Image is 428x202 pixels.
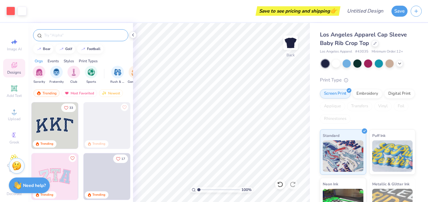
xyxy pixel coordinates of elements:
[320,49,352,54] span: Los Angeles Apparel
[49,80,64,84] span: Fraternity
[320,76,415,84] div: Print Type
[48,58,59,64] div: Events
[7,93,22,98] span: Add Text
[113,154,128,163] button: Like
[323,181,338,187] span: Neon Ink
[320,89,350,98] div: Screen Print
[67,66,80,84] button: filter button
[36,91,41,95] img: trending.gif
[87,47,101,51] div: football
[99,89,123,97] div: Newest
[347,102,372,111] div: Transfers
[92,193,105,197] div: Trending
[257,6,339,16] div: Save to see pricing and shipping
[3,163,25,173] span: Clipart & logos
[77,44,103,54] button: football
[7,191,22,196] span: Decorate
[59,47,64,51] img: trend_line.gif
[61,104,76,112] button: Like
[32,153,78,200] img: 9980f5e8-e6a1-4b4a-8839-2b0e9349023c
[67,66,80,84] div: filter for Club
[102,91,107,95] img: Newest.gif
[110,66,125,84] div: filter for Rush & Bid
[37,47,42,51] img: trend_line.gif
[85,66,97,84] button: filter button
[69,154,76,162] button: Like
[23,182,46,188] strong: Need help?
[372,140,413,172] img: Puff Ink
[391,6,408,17] button: Save
[33,80,45,84] span: Sorority
[43,47,50,51] div: bear
[33,66,45,84] button: filter button
[40,142,53,146] div: Trending
[7,70,21,75] span: Designs
[355,49,368,54] span: # 43035
[342,5,388,17] input: Untitled Design
[284,36,297,49] img: Back
[121,157,125,160] span: 17
[323,140,363,172] img: Standard
[70,69,77,76] img: Club Image
[128,80,142,84] span: Game Day
[110,80,125,84] span: Rush & Bid
[320,31,407,47] span: Los Angeles Apparel Cap Sleeve Baby Rib Crop Top
[114,69,121,76] img: Rush & Bid Image
[32,102,78,149] img: 3b9aba4f-e317-4aa7-a679-c95a879539bd
[65,47,72,51] div: golf
[121,104,128,111] button: Like
[7,47,22,52] span: Image AI
[8,116,20,121] span: Upload
[81,47,86,51] img: trend_line.gif
[110,66,125,84] button: filter button
[64,91,69,95] img: most_fav.gif
[330,7,337,14] span: 👉
[372,181,409,187] span: Metallic & Glitter Ink
[372,49,403,54] span: Minimum Order: 12 +
[85,66,97,84] div: filter for Sports
[372,132,385,139] span: Puff Ink
[128,66,142,84] button: filter button
[49,66,64,84] button: filter button
[286,52,295,58] div: Back
[374,102,392,111] div: Vinyl
[128,66,142,84] div: filter for Game Day
[241,187,252,193] span: 100 %
[40,193,53,197] div: Trending
[9,140,19,145] span: Greek
[53,69,60,76] img: Fraternity Image
[43,32,124,38] input: Try "Alpha"
[70,80,77,84] span: Club
[352,89,382,98] div: Embroidery
[35,58,43,64] div: Orgs
[33,89,60,97] div: Trending
[55,44,75,54] button: golf
[33,44,53,54] button: bear
[92,142,105,146] div: Trending
[86,80,96,84] span: Sports
[394,102,408,111] div: Foil
[320,102,345,111] div: Applique
[33,66,45,84] div: filter for Sorority
[323,132,339,139] span: Standard
[320,114,350,124] div: Rhinestones
[36,69,43,76] img: Sorority Image
[61,89,97,97] div: Most Favorited
[384,89,415,98] div: Digital Print
[79,58,98,64] div: Print Types
[88,69,95,76] img: Sports Image
[131,69,139,76] img: Game Day Image
[69,106,73,109] span: 33
[64,58,74,64] div: Styles
[49,66,64,84] div: filter for Fraternity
